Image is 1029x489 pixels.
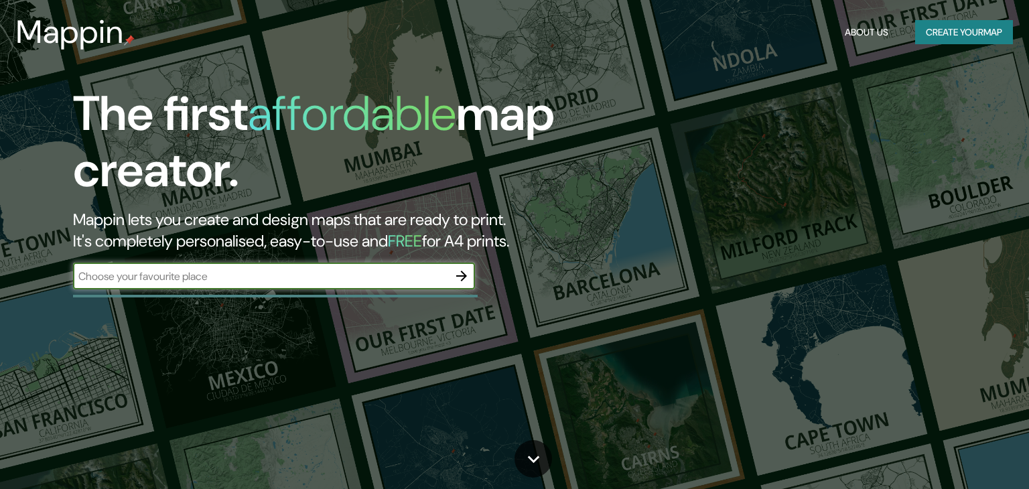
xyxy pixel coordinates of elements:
[839,20,894,45] button: About Us
[73,209,588,252] h2: Mappin lets you create and design maps that are ready to print. It's completely personalised, eas...
[16,13,124,51] h3: Mappin
[73,86,588,209] h1: The first map creator.
[915,20,1013,45] button: Create yourmap
[248,82,456,145] h1: affordable
[73,269,448,284] input: Choose your favourite place
[910,437,1014,474] iframe: Help widget launcher
[124,35,135,46] img: mappin-pin
[388,230,422,251] h5: FREE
